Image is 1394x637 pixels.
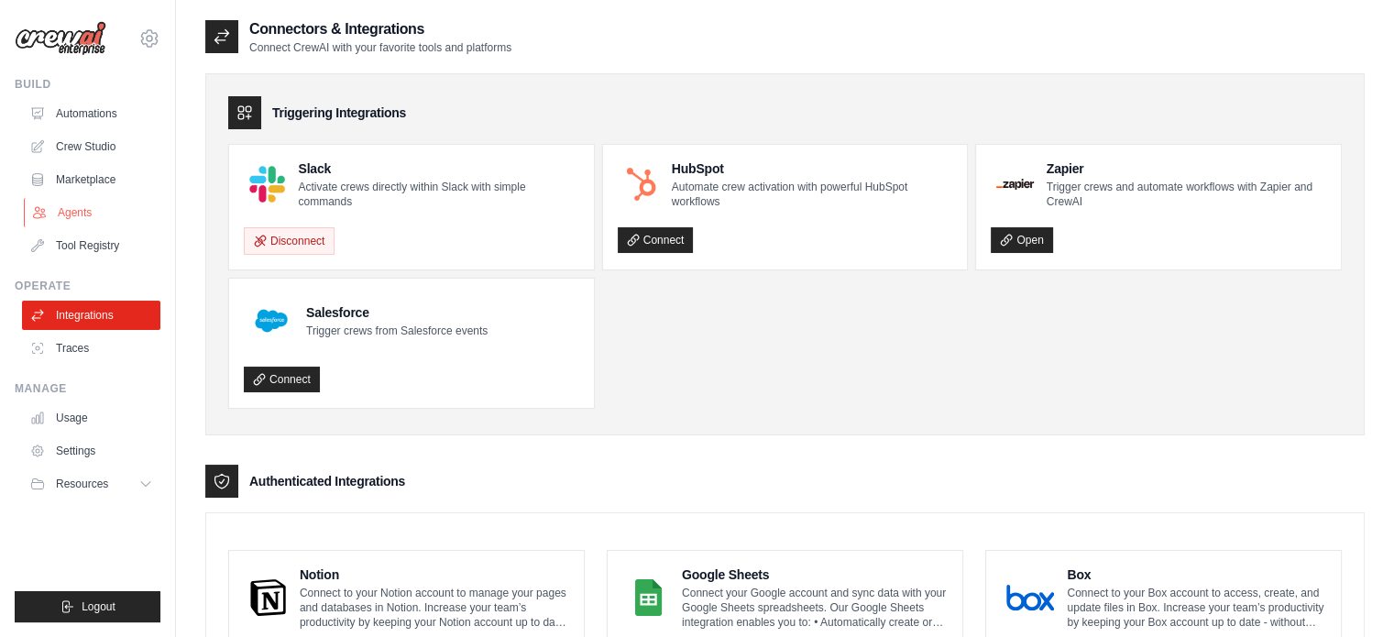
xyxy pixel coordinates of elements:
img: Notion Logo [249,579,287,616]
span: Resources [56,477,108,491]
a: Connect [244,367,320,392]
a: Agents [24,198,162,227]
h3: Triggering Integrations [272,104,406,122]
img: HubSpot Logo [623,166,659,202]
a: Traces [22,334,160,363]
span: Logout [82,599,115,614]
p: Activate crews directly within Slack with simple commands [298,180,578,209]
img: Box Logo [1006,579,1054,616]
a: Open [991,227,1052,253]
a: Marketplace [22,165,160,194]
div: Operate [15,279,160,293]
h4: Zapier [1047,159,1326,178]
h4: HubSpot [672,159,953,178]
h4: Slack [298,159,578,178]
a: Integrations [22,301,160,330]
button: Disconnect [244,227,335,255]
h4: Notion [300,566,569,584]
p: Connect CrewAI with your favorite tools and platforms [249,40,511,55]
h4: Box [1067,566,1326,584]
div: Manage [15,381,160,396]
p: Connect your Google account and sync data with your Google Sheets spreadsheets. Our Google Sheets... [682,586,948,630]
div: Build [15,77,160,92]
a: Automations [22,99,160,128]
img: Salesforce Logo [249,299,293,343]
img: Slack Logo [249,166,285,202]
button: Logout [15,591,160,622]
img: Logo [15,21,106,56]
p: Trigger crews from Salesforce events [306,324,488,338]
img: Google Sheets Logo [628,579,669,616]
a: Usage [22,403,160,433]
a: Crew Studio [22,132,160,161]
h2: Connectors & Integrations [249,18,511,40]
h4: Salesforce [306,303,488,322]
p: Automate crew activation with powerful HubSpot workflows [672,180,953,209]
h3: Authenticated Integrations [249,472,405,490]
a: Settings [22,436,160,466]
p: Trigger crews and automate workflows with Zapier and CrewAI [1047,180,1326,209]
h4: Google Sheets [682,566,948,584]
a: Tool Registry [22,231,160,260]
a: Connect [618,227,694,253]
button: Resources [22,469,160,499]
img: Zapier Logo [996,179,1033,190]
p: Connect to your Box account to access, create, and update files in Box. Increase your team’s prod... [1067,586,1326,630]
p: Connect to your Notion account to manage your pages and databases in Notion. Increase your team’s... [300,586,569,630]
